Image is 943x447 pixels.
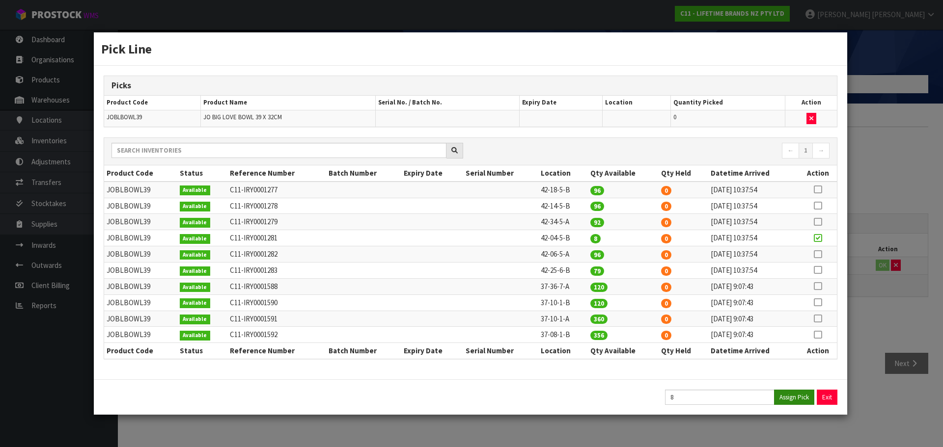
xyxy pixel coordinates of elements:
span: 0 [661,234,671,243]
span: JOBLBOWL39 [107,113,142,121]
td: JOBLBOWL39 [104,246,177,263]
span: 8 [590,234,601,243]
th: Qty Held [659,343,708,359]
span: Available [180,250,211,260]
span: 96 [590,186,604,195]
span: 0 [661,266,671,276]
nav: Page navigation [478,143,830,160]
td: JOBLBOWL39 [104,230,177,246]
th: Serial Number [463,165,538,181]
span: Available [180,185,211,195]
td: [DATE] 10:37:54 [708,182,799,198]
span: Available [180,218,211,228]
td: 37-08-1-B [538,327,588,343]
td: JOBLBOWL39 [104,327,177,343]
td: 42-04-5-B [538,230,588,246]
td: [DATE] 9:07:43 [708,311,799,327]
td: C11-IRY0001588 [227,278,326,294]
span: 92 [590,218,604,227]
h3: Pick Line [101,40,840,58]
th: Action [799,343,837,359]
td: JOBLBOWL39 [104,294,177,311]
button: Assign Pick [774,390,814,405]
th: Status [177,165,228,181]
th: Serial Number [463,343,538,359]
th: Datetime Arrived [708,165,799,181]
span: Available [180,331,211,341]
th: Batch Number [326,165,401,181]
td: C11-IRY0001592 [227,327,326,343]
span: 0 [661,202,671,211]
td: [DATE] 9:07:43 [708,278,799,294]
th: Qty Held [659,165,708,181]
td: JOBLBOWL39 [104,198,177,214]
td: 37-10-1-A [538,311,588,327]
span: 0 [661,250,671,260]
span: 79 [590,266,604,276]
span: Available [180,266,211,276]
input: Quantity Picked [665,390,775,405]
td: JOBLBOWL39 [104,278,177,294]
td: 37-10-1-B [538,294,588,311]
span: 360 [590,315,608,324]
th: Datetime Arrived [708,343,799,359]
td: 42-34-5-A [538,214,588,230]
th: Product Code [104,165,177,181]
a: 1 [799,143,813,158]
th: Product Code [104,96,201,110]
td: 37-36-7-A [538,278,588,294]
span: 0 [661,283,671,292]
td: C11-IRY0001277 [227,182,326,198]
td: [DATE] 10:37:54 [708,246,799,263]
span: 96 [590,250,604,260]
td: [DATE] 10:37:54 [708,262,799,278]
td: JOBLBOWL39 [104,214,177,230]
td: 42-18-5-B [538,182,588,198]
th: Reference Number [227,343,326,359]
th: Reference Number [227,165,326,181]
span: Available [180,283,211,292]
span: Available [180,234,211,244]
th: Product Name [201,96,376,110]
th: Action [785,96,837,110]
span: 96 [590,202,604,211]
span: JO BIG LOVE BOWL 39 X 32CM [203,113,282,121]
th: Action [799,165,837,181]
td: C11-IRY0001283 [227,262,326,278]
th: Status [177,343,228,359]
th: Serial No. / Batch No. [375,96,519,110]
button: Exit [817,390,837,405]
td: C11-IRY0001281 [227,230,326,246]
a: ← [782,143,799,158]
span: 0 [661,186,671,195]
td: [DATE] 9:07:43 [708,294,799,311]
th: Qty Available [588,343,659,359]
th: Expiry Date [520,96,603,110]
th: Expiry Date [401,165,463,181]
td: [DATE] 10:37:54 [708,214,799,230]
a: → [812,143,830,158]
td: JOBLBOWL39 [104,262,177,278]
th: Qty Available [588,165,659,181]
span: 0 [661,331,671,340]
th: Product Code [104,343,177,359]
th: Expiry Date [401,343,463,359]
th: Location [538,165,588,181]
td: [DATE] 9:07:43 [708,327,799,343]
td: C11-IRY0001278 [227,198,326,214]
th: Location [602,96,670,110]
td: [DATE] 10:37:54 [708,198,799,214]
span: Available [180,315,211,324]
td: C11-IRY0001279 [227,214,326,230]
input: Search inventories [111,143,446,158]
th: Batch Number [326,343,401,359]
td: JOBLBOWL39 [104,311,177,327]
td: C11-IRY0001282 [227,246,326,263]
td: C11-IRY0001590 [227,294,326,311]
td: 42-14-5-B [538,198,588,214]
span: 0 [673,113,676,121]
td: C11-IRY0001591 [227,311,326,327]
span: 0 [661,299,671,308]
td: 42-06-5-A [538,246,588,263]
td: JOBLBOWL39 [104,182,177,198]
